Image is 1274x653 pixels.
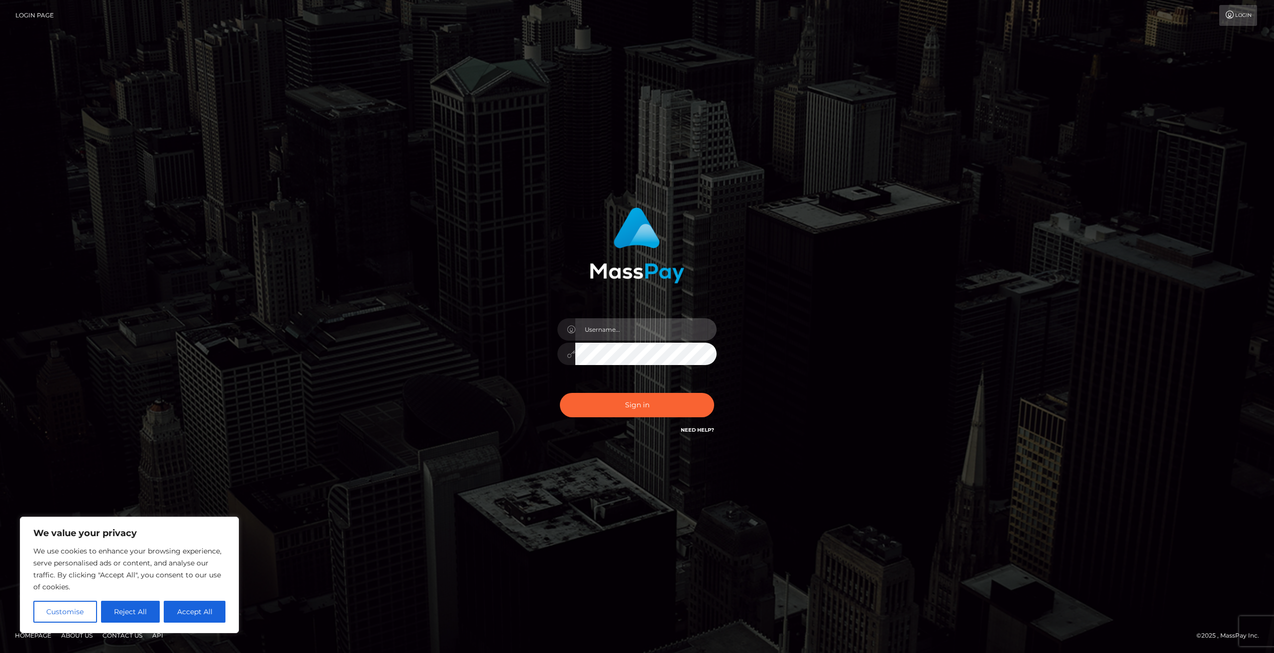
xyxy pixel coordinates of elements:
a: Login [1219,5,1257,26]
button: Reject All [101,601,160,623]
button: Sign in [560,393,714,417]
button: Accept All [164,601,225,623]
a: API [148,628,167,643]
a: Need Help? [681,427,714,433]
a: Login Page [15,5,54,26]
img: MassPay Login [590,207,684,283]
p: We use cookies to enhance your browsing experience, serve personalised ads or content, and analys... [33,545,225,593]
div: © 2025 , MassPay Inc. [1196,630,1267,641]
input: Username... [575,318,717,341]
a: About Us [57,628,97,643]
button: Customise [33,601,97,623]
p: We value your privacy [33,527,225,539]
a: Contact Us [99,628,146,643]
div: We value your privacy [20,517,239,633]
a: Homepage [11,628,55,643]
